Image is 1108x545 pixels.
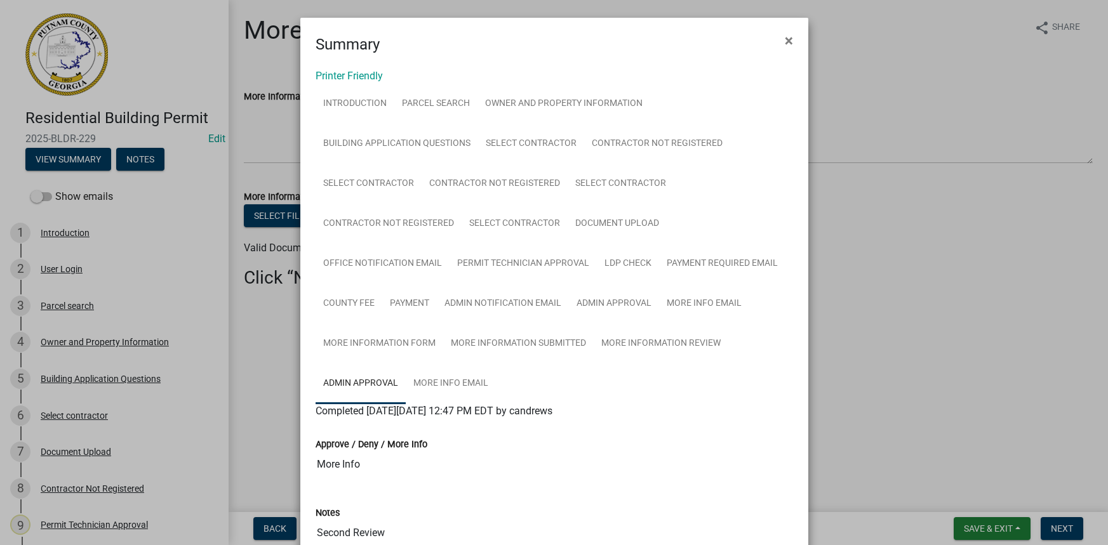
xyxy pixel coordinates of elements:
[422,164,568,204] a: Contractor Not Registered
[316,70,383,82] a: Printer Friendly
[316,244,450,284] a: Office Notification Email
[316,84,394,124] a: Introduction
[316,164,422,204] a: Select contractor
[382,284,437,324] a: Payment
[316,509,340,518] label: Notes
[437,284,569,324] a: Admin Notification Email
[597,244,659,284] a: LDP Check
[316,204,462,244] a: Contractor Not Registered
[316,284,382,324] a: County Fee
[316,405,552,417] span: Completed [DATE][DATE] 12:47 PM EDT by candrews
[785,32,793,49] span: ×
[659,244,785,284] a: Payment Required Email
[775,23,803,58] button: Close
[477,84,650,124] a: Owner and Property Information
[569,284,659,324] a: Admin Approval
[316,364,406,404] a: Admin Approval
[316,124,478,164] a: Building Application Questions
[478,124,584,164] a: Select contractor
[462,204,568,244] a: Select contractor
[568,164,674,204] a: Select contractor
[316,324,443,364] a: More Information Form
[443,324,594,364] a: More Information Submitted
[394,84,477,124] a: Parcel search
[316,33,380,56] h4: Summary
[450,244,597,284] a: Permit Technician Approval
[316,440,427,449] label: Approve / Deny / More Info
[659,284,749,324] a: More Info Email
[406,364,496,404] a: More Info Email
[594,324,728,364] a: More Information Review
[568,204,667,244] a: Document Upload
[584,124,730,164] a: Contractor Not Registered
